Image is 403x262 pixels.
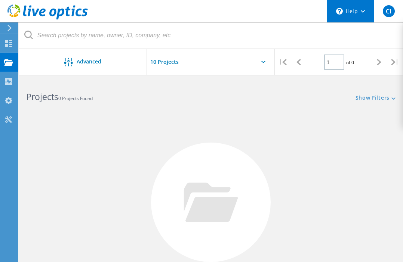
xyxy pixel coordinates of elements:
div: | [387,49,403,75]
span: CI [386,8,391,14]
a: Show Filters [356,95,396,102]
b: Projects [26,91,58,103]
span: 0 Projects Found [58,95,93,102]
svg: \n [336,8,343,15]
a: Live Optics Dashboard [7,16,88,21]
span: Advanced [77,59,101,64]
span: of 0 [346,59,354,66]
div: | [275,49,291,75]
